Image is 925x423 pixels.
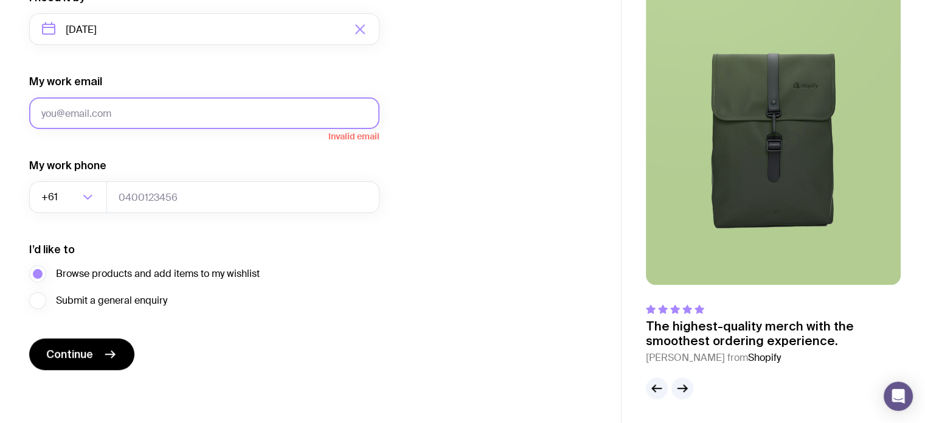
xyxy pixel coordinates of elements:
span: Continue [46,347,93,362]
input: 0400123456 [106,181,379,213]
input: you@email.com [29,97,379,129]
span: +61 [41,181,60,213]
span: Browse products and add items to my wishlist [56,267,260,281]
label: I’d like to [29,242,75,257]
label: My work email [29,74,102,89]
span: Invalid email [29,129,379,141]
cite: [PERSON_NAME] from [646,351,901,365]
p: The highest-quality merch with the smoothest ordering experience. [646,319,901,348]
span: Shopify [748,351,781,364]
input: Search for option [60,181,79,213]
div: Search for option [29,181,107,213]
input: Select a target date [29,13,379,45]
span: Submit a general enquiry [56,293,167,308]
button: Continue [29,338,134,370]
div: Open Intercom Messenger [884,382,913,411]
label: My work phone [29,158,106,173]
